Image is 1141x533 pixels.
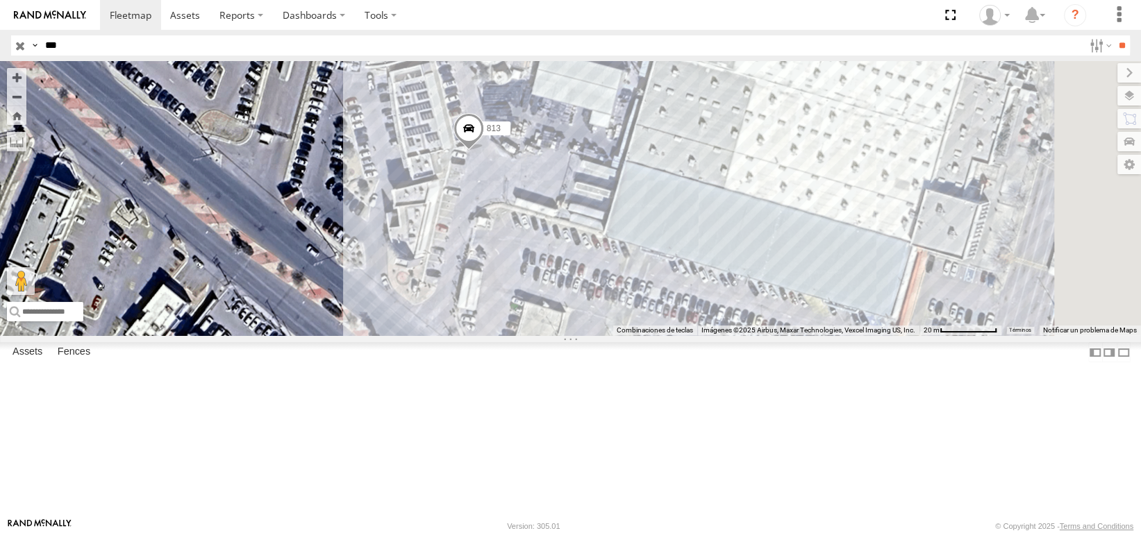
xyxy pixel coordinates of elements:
a: Visit our Website [8,519,72,533]
label: Search Query [29,35,40,56]
button: Combinaciones de teclas [617,325,693,335]
span: Imágenes ©2025 Airbus, Maxar Technologies, Vexcel Imaging US, Inc. [701,326,915,334]
i: ? [1064,4,1086,26]
img: rand-logo.svg [14,10,86,20]
label: Search Filter Options [1084,35,1114,56]
button: Zoom in [7,68,26,87]
label: Dock Summary Table to the Left [1088,342,1102,362]
button: Zoom out [7,87,26,106]
label: Map Settings [1117,155,1141,174]
label: Measure [7,132,26,151]
span: 813 [486,124,500,133]
div: Version: 305.01 [507,522,560,530]
label: Assets [6,343,49,362]
label: Fences [51,343,97,362]
a: Terms and Conditions [1060,522,1133,530]
button: Arrastra al hombrecito al mapa para abrir Street View [7,267,35,295]
div: Erick Ramirez [974,5,1015,26]
label: Hide Summary Table [1117,342,1131,362]
a: Términos [1009,327,1031,332]
button: Escala del mapa: 20 m por 79 píxeles [919,325,1001,335]
a: Notificar un problema de Maps [1043,326,1137,334]
div: © Copyright 2025 - [995,522,1133,530]
button: Zoom Home [7,106,26,125]
label: Dock Summary Table to the Right [1102,342,1116,362]
span: 20 m [924,326,940,334]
